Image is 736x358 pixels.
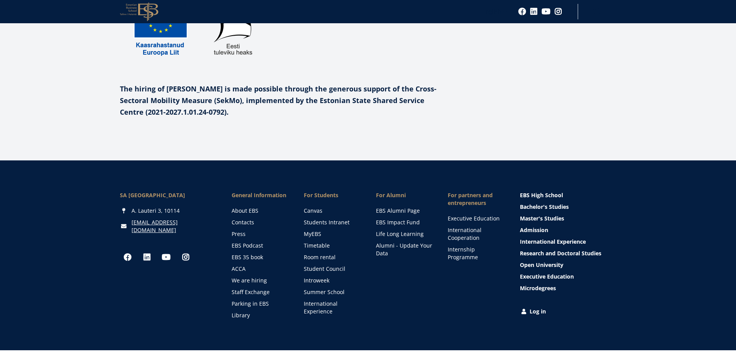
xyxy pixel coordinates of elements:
[304,265,360,273] a: Student Council
[304,207,360,215] a: Canvas
[304,230,360,238] a: MyEBS
[120,207,216,215] div: A. Lauteri 3, 10114
[120,191,216,199] div: SA [GEOGRAPHIC_DATA]
[232,242,288,250] a: EBS Podcast
[448,215,504,222] a: Executive Education
[139,250,155,265] a: Linkedin
[376,207,433,215] a: EBS Alumni Page
[376,219,433,226] a: EBS Impact Fund
[520,250,617,257] a: Research and Doctoral Studies
[232,230,288,238] a: Press
[120,84,436,117] strong: The hiring of [PERSON_NAME] is made possible through the generous support of the Cross-Sectoral M...
[304,242,360,250] a: Timetable
[304,191,360,199] a: For Students
[376,191,433,199] span: For Alumni
[530,8,538,15] a: Linkedin
[448,246,504,261] a: Internship Programme
[304,253,360,261] a: Room rental
[542,8,551,15] a: Youtube
[232,265,288,273] a: ACCA
[232,207,288,215] a: About EBS
[554,8,562,15] a: Instagram
[448,226,504,242] a: International Cooperation
[520,203,617,211] a: Bachelor's Studies
[376,242,433,257] a: Alumni - Update Your Data
[520,261,617,269] a: Open University
[304,288,360,296] a: Summer School
[232,300,288,308] a: Parking in EBS
[232,191,288,199] span: General Information
[304,277,360,284] a: Introweek
[520,273,617,281] a: Executive Education
[520,308,617,315] a: Log in
[232,288,288,296] a: Staff Exchange
[520,226,617,234] a: Admission
[518,8,526,15] a: Facebook
[520,215,617,222] a: Master's Studies
[120,250,135,265] a: Facebook
[232,277,288,284] a: We are hiring
[232,219,288,226] a: Contacts
[520,238,617,246] a: International Experience
[448,191,504,207] span: For partners and entrepreneurs
[376,230,433,238] a: Life Long Learning
[232,312,288,319] a: Library
[232,253,288,261] a: EBS 35 book
[159,250,174,265] a: Youtube
[304,219,360,226] a: Students Intranet
[304,300,360,315] a: International Experience
[178,250,194,265] a: Instagram
[132,219,216,234] a: [EMAIL_ADDRESS][DOMAIN_NAME]
[520,191,617,199] a: EBS High School
[520,284,617,292] a: Microdegrees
